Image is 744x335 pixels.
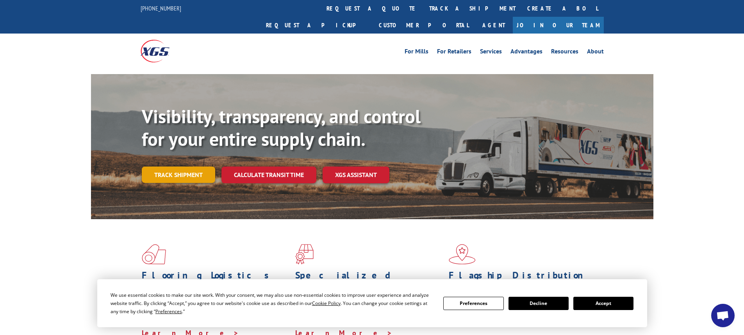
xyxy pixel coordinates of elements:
[405,48,428,57] a: For Mills
[510,48,542,57] a: Advantages
[587,48,604,57] a: About
[260,17,373,34] a: Request a pickup
[373,17,475,34] a: Customer Portal
[480,48,502,57] a: Services
[513,17,604,34] a: Join Our Team
[449,271,596,293] h1: Flagship Distribution Model
[475,17,513,34] a: Agent
[295,244,314,264] img: xgs-icon-focused-on-flooring-red
[97,279,647,327] div: Cookie Consent Prompt
[295,271,443,293] h1: Specialized Freight Experts
[443,297,503,310] button: Preferences
[142,244,166,264] img: xgs-icon-total-supply-chain-intelligence-red
[573,297,633,310] button: Accept
[449,319,546,328] a: Learn More >
[711,304,735,327] a: Open chat
[142,167,215,183] a: Track shipment
[142,271,289,293] h1: Flooring Logistics Solutions
[551,48,578,57] a: Resources
[323,167,389,183] a: XGS ASSISTANT
[437,48,471,57] a: For Retailers
[449,244,476,264] img: xgs-icon-flagship-distribution-model-red
[111,291,434,316] div: We use essential cookies to make our site work. With your consent, we may also use non-essential ...
[508,297,569,310] button: Decline
[312,300,341,307] span: Cookie Policy
[141,4,181,12] a: [PHONE_NUMBER]
[142,104,421,151] b: Visibility, transparency, and control for your entire supply chain.
[221,167,316,183] a: Calculate transit time
[155,308,182,315] span: Preferences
